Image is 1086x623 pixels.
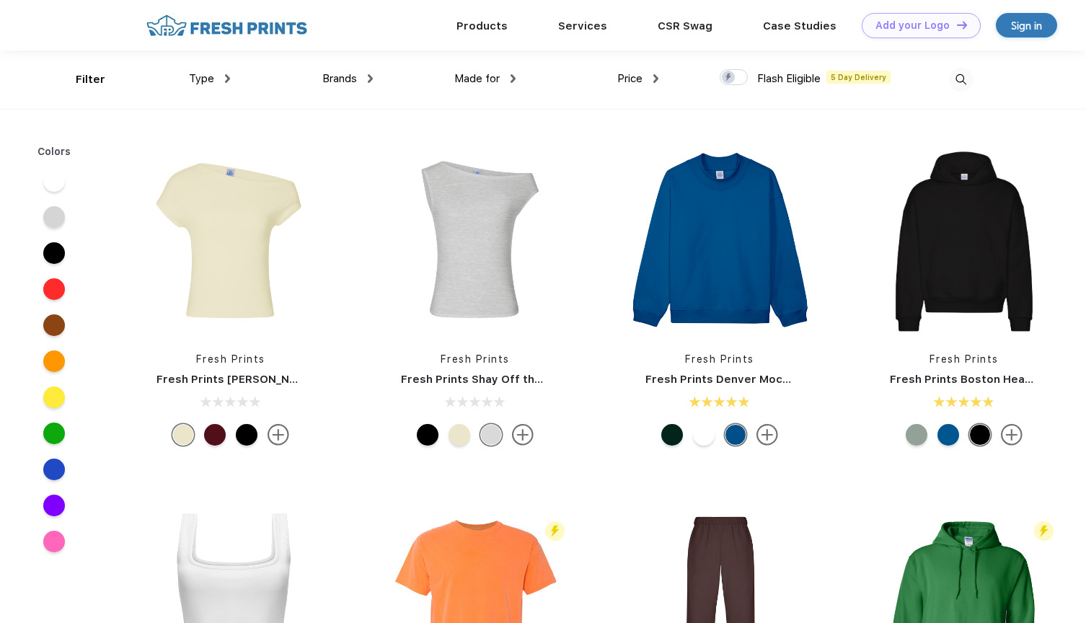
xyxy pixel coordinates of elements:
[756,424,778,446] img: more.svg
[236,424,257,446] div: Black
[693,424,715,446] div: White
[135,146,327,337] img: func=resize&h=266
[449,424,470,446] div: Yellow
[480,424,502,446] div: Ash Grey
[725,424,746,446] div: Royal Blue mto
[757,72,821,85] span: Flash Eligible
[456,19,508,32] a: Products
[868,146,1060,337] img: func=resize&h=266
[906,424,927,446] div: Sage Green mto
[27,144,82,159] div: Colors
[417,424,438,446] div: Black
[624,146,816,337] img: func=resize&h=266
[142,13,312,38] img: fo%20logo%202.webp
[996,13,1057,37] a: Sign in
[76,71,105,88] div: Filter
[875,19,950,32] div: Add your Logo
[454,72,500,85] span: Made for
[658,19,712,32] a: CSR Swag
[1011,17,1042,34] div: Sign in
[645,373,958,386] a: Fresh Prints Denver Mock Neck Heavyweight Sweatshirt
[1034,521,1054,541] img: flash_active_toggle.svg
[937,424,959,446] div: Royal Blue mto
[826,71,891,84] span: 5 Day Delivery
[189,72,214,85] span: Type
[969,424,991,446] div: Black
[511,74,516,83] img: dropdown.png
[558,19,607,32] a: Services
[441,353,510,365] a: Fresh Prints
[685,353,754,365] a: Fresh Prints
[204,424,226,446] div: Burgundy mto
[368,74,373,83] img: dropdown.png
[1001,424,1023,446] img: more.svg
[545,521,565,541] img: flash_active_toggle.svg
[661,424,683,446] div: Forest Green mto
[322,72,357,85] span: Brands
[225,74,230,83] img: dropdown.png
[379,146,571,337] img: func=resize&h=266
[653,74,658,83] img: dropdown.png
[156,373,437,386] a: Fresh Prints [PERSON_NAME] Off the Shoulder Top
[949,68,973,92] img: desktop_search.svg
[617,72,643,85] span: Price
[401,373,623,386] a: Fresh Prints Shay Off the Shoulder Tank
[930,353,999,365] a: Fresh Prints
[512,424,534,446] img: more.svg
[957,21,967,29] img: DT
[172,424,194,446] div: Yellow
[196,353,265,365] a: Fresh Prints
[268,424,289,446] img: more.svg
